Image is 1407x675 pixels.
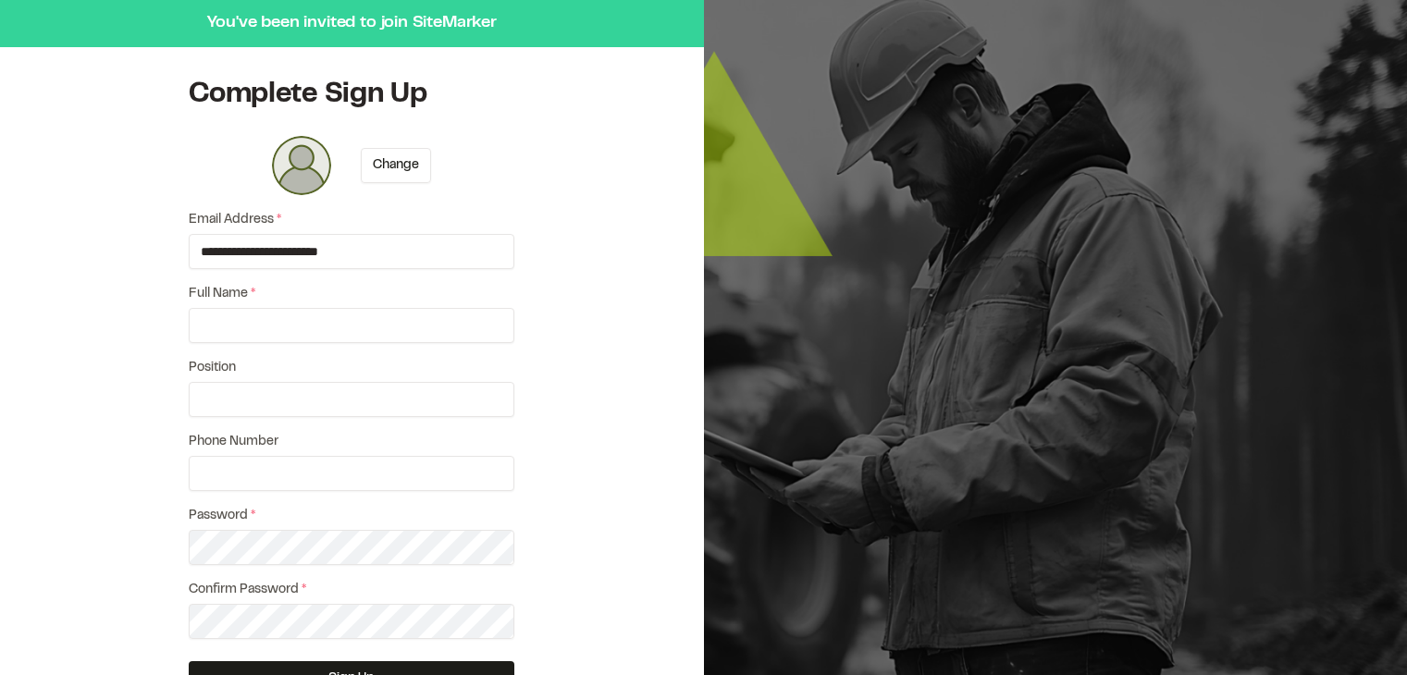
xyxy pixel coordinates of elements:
[272,136,331,195] div: Click or Drag and Drop to change photo
[189,432,514,452] label: Phone Number
[189,210,514,230] label: Email Address
[189,506,514,526] label: Password
[361,148,431,183] button: Change
[189,284,514,304] label: Full Name
[189,77,514,114] h1: Complete Sign Up
[189,580,514,600] label: Confirm Password
[272,136,331,195] img: Profile Photo
[189,358,514,378] label: Position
